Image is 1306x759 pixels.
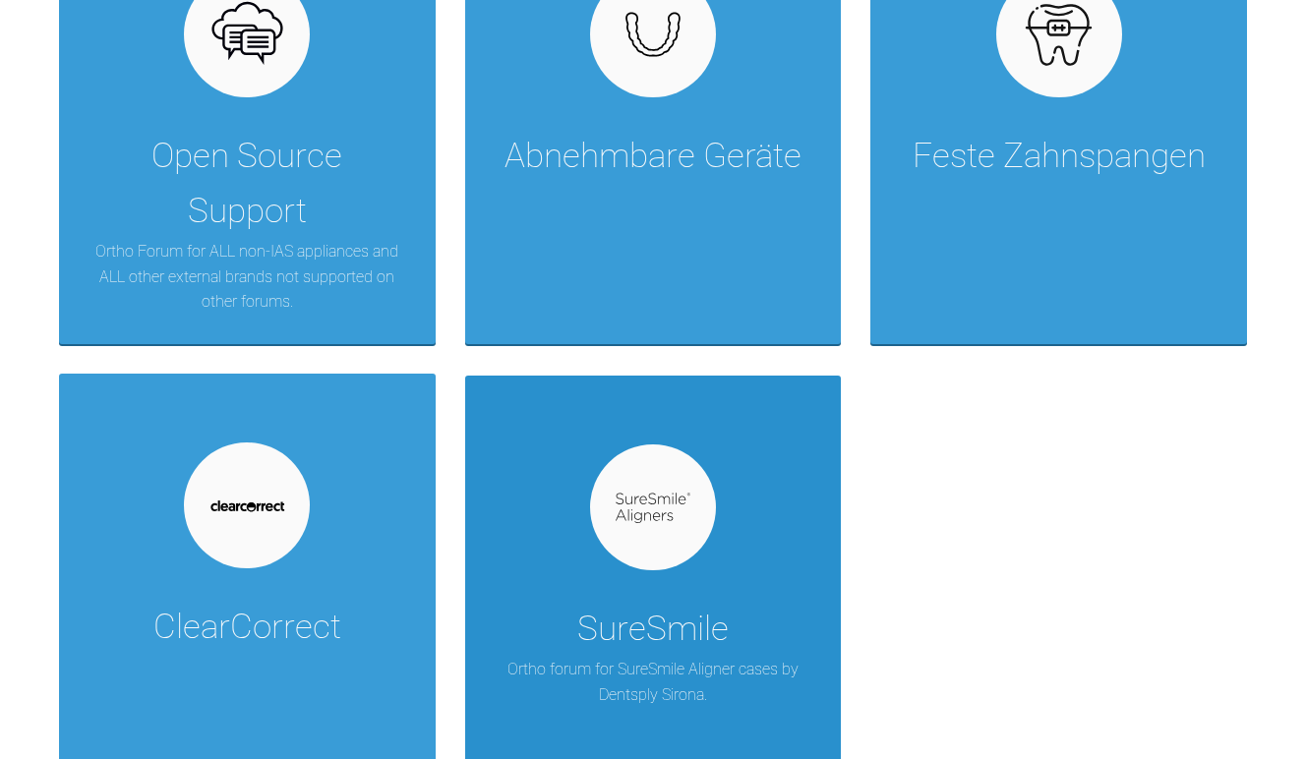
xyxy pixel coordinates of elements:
[89,129,406,239] div: Open Source Support
[495,657,812,707] p: Ortho forum for SureSmile Aligner cases by Dentsply Sirona.
[153,600,341,655] div: ClearCorrect
[616,6,691,63] img: removables.927eaa4e.svg
[577,602,729,657] div: SureSmile
[505,129,801,184] div: Abnehmbare Geräte
[616,493,691,523] img: suresmile.935bb804.svg
[89,239,406,315] p: Ortho Forum for ALL non-IAS appliances and ALL other external brands not supported on other forums.
[209,499,285,512] img: clearcorrect.d6eb5d54.svg
[913,129,1206,184] div: Feste Zahnspangen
